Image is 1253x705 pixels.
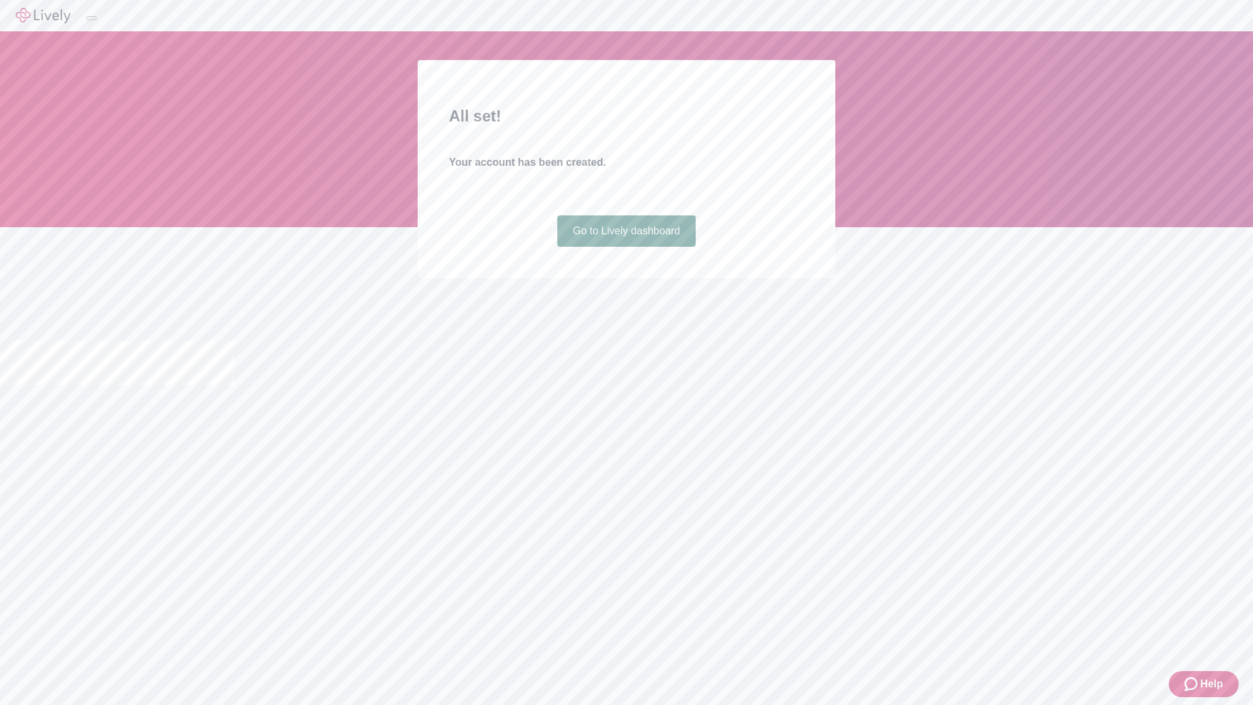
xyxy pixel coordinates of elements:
[1200,676,1223,692] span: Help
[1184,676,1200,692] svg: Zendesk support icon
[449,155,804,170] h4: Your account has been created.
[1169,671,1239,697] button: Zendesk support iconHelp
[557,215,696,247] a: Go to Lively dashboard
[86,16,97,20] button: Log out
[16,8,70,23] img: Lively
[449,104,804,128] h2: All set!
